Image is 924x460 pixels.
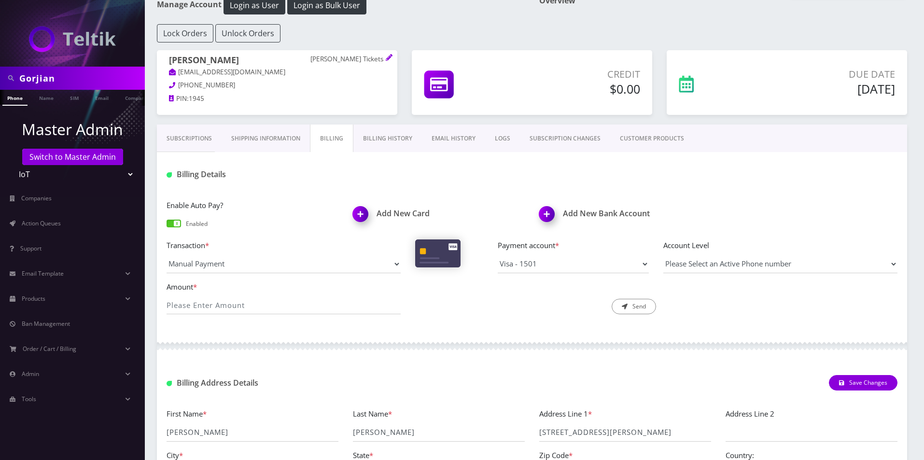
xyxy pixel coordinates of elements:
h1: Billing Address Details [167,378,401,388]
img: Cards [415,239,461,267]
a: [EMAIL_ADDRESS][DOMAIN_NAME] [169,68,285,77]
button: Unlock Orders [215,24,280,42]
button: Save Changes [829,375,897,390]
label: Transaction [167,240,401,251]
a: PIN: [169,94,189,104]
span: Action Queues [22,219,61,227]
span: Email Template [22,269,64,278]
p: Due Date [756,67,895,82]
h1: [PERSON_NAME] [169,55,385,67]
a: Email [90,90,113,105]
label: Address Line 2 [726,408,774,419]
input: Please Enter Amount [167,296,401,314]
label: Amount [167,281,401,293]
label: Enable Auto Pay? [167,200,338,211]
a: Switch to Master Admin [22,149,123,165]
h5: $0.00 [520,82,640,96]
img: IoT [29,26,116,52]
p: Enabled [186,220,208,228]
input: Address Line 1 [539,423,711,442]
a: Company [120,90,153,105]
a: SUBSCRIPTION CHANGES [520,125,610,153]
button: Send [612,299,656,314]
label: Account Level [663,240,897,251]
span: 1945 [189,94,204,103]
input: Search in Company [19,69,142,87]
input: First Name [167,423,338,442]
a: LOGS [485,125,520,153]
h5: [DATE] [756,82,895,96]
span: Ban Management [22,320,70,328]
a: Billing History [353,125,422,153]
h1: Add New Card [353,209,525,218]
label: Last Name [353,408,392,419]
p: [PERSON_NAME] Tickets [310,55,385,64]
label: Payment account [498,240,649,251]
a: Billing [310,125,353,153]
input: Last Name [353,423,525,442]
span: Order / Cart / Billing [23,345,76,353]
h1: Add New Bank Account [539,209,711,218]
span: Admin [22,370,39,378]
a: Name [34,90,58,105]
span: Tools [22,395,36,403]
label: Address Line 1 [539,408,592,419]
label: First Name [167,408,207,419]
a: SIM [65,90,84,105]
img: Billing Details [167,172,172,178]
a: Shipping Information [222,125,310,153]
a: Add New CardAdd New Card [353,209,525,218]
a: Phone [2,90,28,106]
span: [PHONE_NUMBER] [178,81,235,89]
img: Add New Bank Account [534,203,563,232]
h1: Billing Details [167,170,401,179]
a: CUSTOMER PRODUCTS [610,125,694,153]
span: Support [20,244,42,252]
a: Add New Bank AccountAdd New Bank Account [539,209,711,218]
span: Companies [21,194,52,202]
a: Subscriptions [157,125,222,153]
span: Products [22,294,45,303]
button: Lock Orders [157,24,213,42]
p: Credit [520,67,640,82]
a: EMAIL HISTORY [422,125,485,153]
img: Add New Card [348,203,377,232]
img: Billing Address Detail [167,381,172,386]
